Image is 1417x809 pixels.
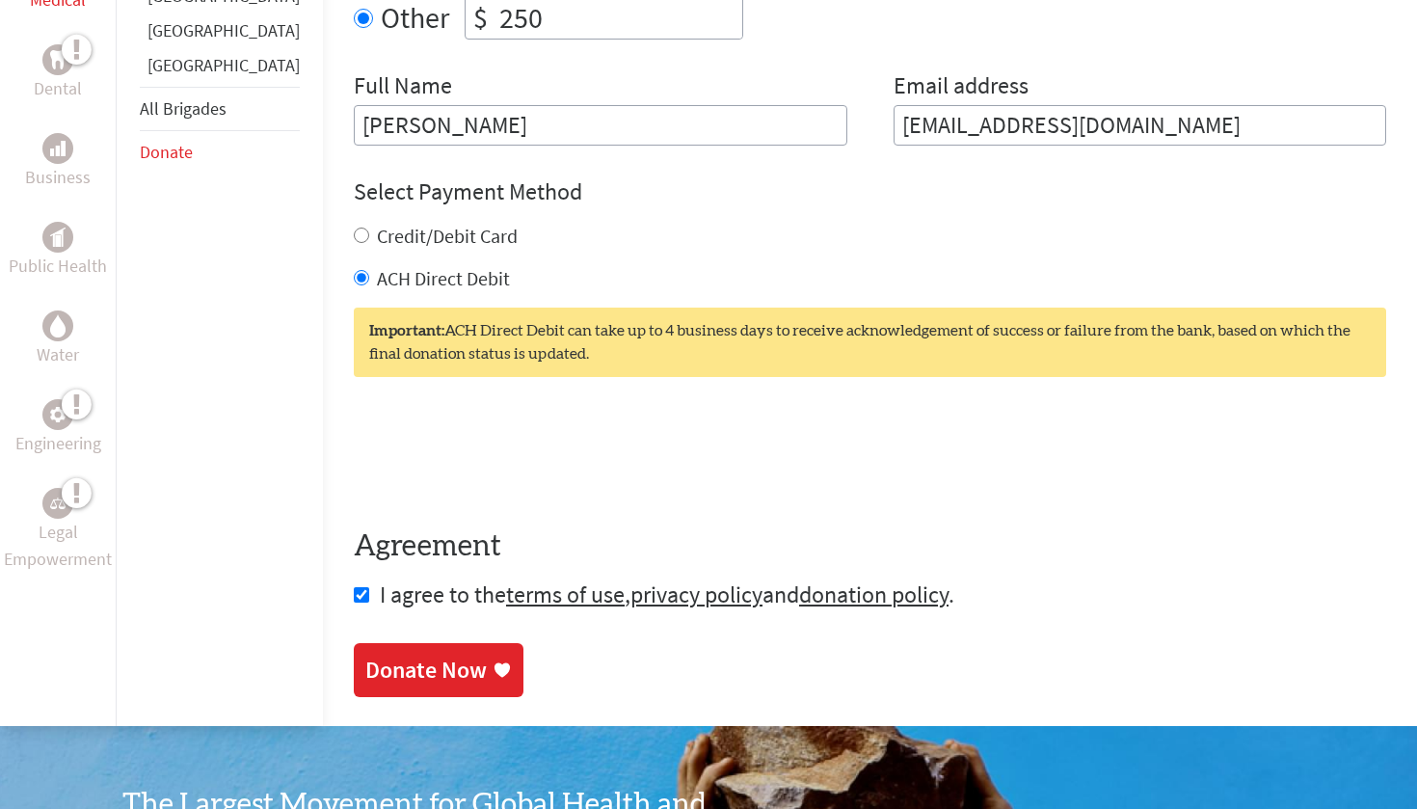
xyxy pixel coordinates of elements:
span: I agree to the , and . [380,580,954,609]
img: Public Health [50,228,66,247]
div: Dental [42,44,73,75]
a: privacy policy [630,580,762,609]
a: Donate Now [354,643,523,697]
h4: Agreement [354,529,1386,564]
strong: Important: [369,323,444,338]
img: Engineering [50,407,66,422]
label: Email address [894,70,1029,105]
li: Donate [140,131,300,174]
a: DentalDental [34,44,82,102]
label: Credit/Debit Card [377,224,518,248]
p: Public Health [9,253,107,280]
a: All Brigades [140,97,227,120]
p: Engineering [15,430,101,457]
a: [GEOGRAPHIC_DATA] [147,54,300,76]
a: Donate [140,141,193,163]
iframe: reCAPTCHA [354,416,647,491]
img: Water [50,315,66,337]
a: BusinessBusiness [25,133,91,191]
label: ACH Direct Debit [377,266,510,290]
div: Engineering [42,399,73,430]
img: Business [50,141,66,156]
h4: Select Payment Method [354,176,1386,207]
p: Legal Empowerment [4,519,112,573]
li: Guatemala [140,17,300,52]
a: EngineeringEngineering [15,399,101,457]
p: Dental [34,75,82,102]
img: Legal Empowerment [50,498,66,509]
li: Panama [140,52,300,87]
a: Public HealthPublic Health [9,222,107,280]
a: WaterWater [37,310,79,368]
div: Business [42,133,73,164]
a: terms of use [506,580,625,609]
label: Full Name [354,70,452,105]
a: donation policy [799,580,949,609]
input: Your Email [894,105,1387,146]
div: Donate Now [365,655,487,686]
div: ACH Direct Debit can take up to 4 business days to receive acknowledgement of success or failure ... [354,308,1386,377]
li: All Brigades [140,87,300,131]
a: Legal EmpowermentLegal Empowerment [4,488,112,573]
div: Public Health [42,222,73,253]
p: Water [37,341,79,368]
a: [GEOGRAPHIC_DATA] [147,19,300,41]
img: Dental [50,51,66,69]
div: Legal Empowerment [42,488,73,519]
p: Business [25,164,91,191]
div: Water [42,310,73,341]
input: Enter Full Name [354,105,847,146]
